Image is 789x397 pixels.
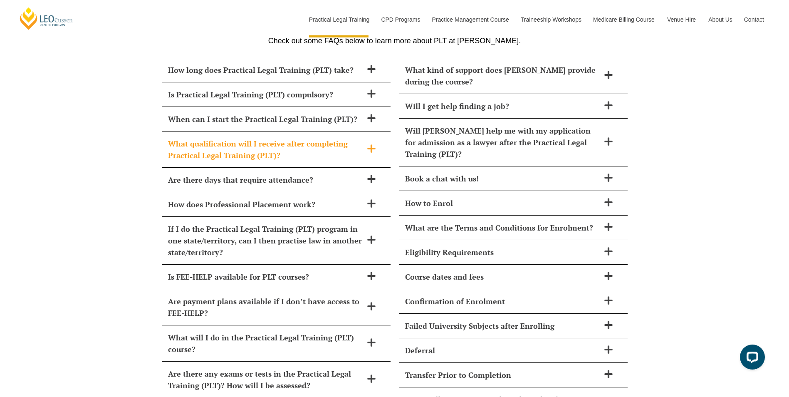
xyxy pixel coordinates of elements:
h2: Book a chat with us! [405,173,600,184]
h2: What are the Terms and Conditions for Enrolment? [405,222,600,233]
h2: Course dates and fees [405,271,600,283]
iframe: LiveChat chat widget [733,341,768,376]
a: Venue Hire [661,2,702,37]
a: Practical Legal Training [303,2,375,37]
h2: Is Practical Legal Training (PLT) compulsory? [168,89,363,100]
h2: What kind of support does [PERSON_NAME] provide during the course? [405,64,600,87]
h2: Is FEE-HELP available for PLT courses? [168,271,363,283]
h2: Are payment plans available if I don’t have access to FEE-HELP? [168,295,363,319]
h2: Are there any exams or tests in the Practical Legal Training (PLT)? How will I be assessed? [168,368,363,391]
h2: When can I start the Practical Legal Training (PLT)? [168,113,363,125]
a: CPD Programs [375,2,425,37]
a: Practice Management Course [426,2,514,37]
a: About Us [702,2,738,37]
h2: Will [PERSON_NAME] help me with my application for admission as a lawyer after the Practical Lega... [405,125,600,160]
h2: What qualification will I receive after completing Practical Legal Training (PLT)? [168,138,363,161]
h2: How to Enrol [405,197,600,209]
a: [PERSON_NAME] Centre for Law [19,7,74,30]
a: Medicare Billing Course [587,2,661,37]
h2: How long does Practical Legal Training (PLT) take? [168,64,363,76]
h2: What will I do in the Practical Legal Training (PLT) course? [168,332,363,355]
h2: Are there days that require attendance? [168,174,363,186]
h2: Eligibility Requirements [405,246,600,258]
h2: Deferral [405,345,600,356]
h2: Will I get help finding a job? [405,100,600,112]
h2: Transfer Prior to Completion [405,369,600,381]
h2: Confirmation of Enrolment [405,295,600,307]
h2: Failed University Subjects after Enrolling [405,320,600,332]
h2: How does Professional Placement work? [168,198,363,210]
a: Contact [738,2,770,37]
a: Traineeship Workshops [514,2,587,37]
h2: If I do the Practical Legal Training (PLT) program in one state/territory, can I then practise la... [168,223,363,258]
